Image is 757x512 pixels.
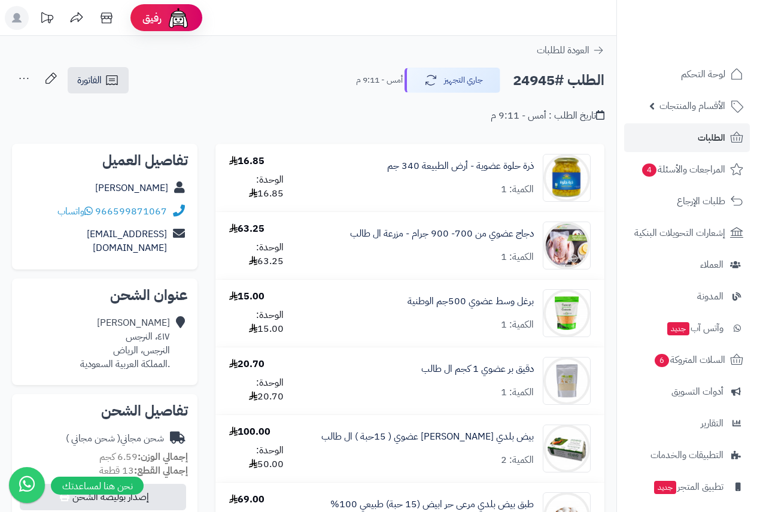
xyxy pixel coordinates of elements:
[387,159,534,173] a: ذرة حلوة عضوية - أرض الطبيعة 340 جم
[32,6,62,33] a: تحديثات المنصة
[700,256,723,273] span: العملاء
[229,241,284,268] div: الوحدة: 63.25
[667,322,689,335] span: جديد
[624,155,750,184] a: المراجعات والأسئلة4
[501,183,534,196] div: الكمية: 1
[20,484,186,510] button: إصدار بوليصة الشحن
[408,295,534,308] a: برغل وسط عضوي 500جم الوطنية
[421,362,534,376] a: دقيق بر عضوي 1 كجم ال طالب
[701,415,723,432] span: التقارير
[229,376,284,404] div: الوحدة: 20.70
[537,43,604,57] a: العودة للطلبات
[229,290,265,304] div: 15.00
[624,314,750,343] a: وآتس آبجديد
[80,316,170,371] div: [PERSON_NAME] ٤١٧، النرجس النرجس، الرياض .المملكة العربية السعودية
[650,447,723,463] span: التطبيقات والخدمات
[653,478,723,495] span: تطبيق المتجر
[22,288,188,302] h2: عنوان الشحن
[666,320,723,337] span: وآتس آب
[229,358,265,371] div: 20.70
[229,222,265,236] div: 63.25
[655,354,669,367] span: 6
[99,463,188,478] small: 13 قطعة
[624,250,750,279] a: العملاء
[501,250,534,264] div: الكمية: 1
[66,432,164,446] div: شحن مجاني
[229,444,284,471] div: الوحدة: 50.00
[624,219,750,247] a: إشعارات التحويلات البنكية
[229,493,265,507] div: 69.00
[99,450,188,464] small: 6.59 كجم
[229,173,284,201] div: الوحدة: 16.85
[624,409,750,438] a: التقارير
[653,352,725,368] span: السلات المتروكة
[166,6,190,30] img: ai-face.png
[624,346,750,374] a: السلات المتروكة6
[543,357,590,405] img: 1680394603-TxA38B1DiBJ6ApGQ1vGwIm12tiQqjjhFkphKmlzu-90x90.jpg
[624,377,750,406] a: أدوات التسويق
[676,30,746,55] img: logo-2.png
[681,66,725,83] span: لوحة التحكم
[356,74,403,86] small: أمس - 9:11 م
[642,163,656,177] span: 4
[624,441,750,469] a: التطبيقات والخدمات
[654,481,676,494] span: جديد
[405,68,500,93] button: جاري التجهيز
[624,187,750,216] a: طلبات الإرجاع
[513,68,604,93] h2: الطلب #24945
[142,11,162,25] span: رفيق
[134,463,188,478] strong: إجمالي القطع:
[641,161,725,178] span: المراجعات والأسئلة
[634,225,725,241] span: إشعارات التحويلات البنكية
[543,154,590,202] img: sweet-corn-1_14-90x90.jpg
[698,129,725,146] span: الطلبات
[330,498,534,511] a: طبق بيض بلدي مرعى حر ابيض (15 حبة) طبيعي 100%
[624,123,750,152] a: الطلبات
[501,318,534,332] div: الكمية: 1
[22,404,188,418] h2: تفاصيل الشحن
[491,109,604,123] div: تاريخ الطلب : أمس - 9:11 م
[624,282,750,311] a: المدونة
[671,383,723,400] span: أدوات التسويق
[624,60,750,89] a: لوحة التحكم
[501,386,534,399] div: الكمية: 1
[543,289,590,337] img: 1737364003-6281062551585-90x90.jpg
[697,288,723,305] span: المدونة
[229,154,265,168] div: 16.85
[66,431,120,446] span: ( شحن مجاني )
[537,43,589,57] span: العودة للطلبات
[543,222,590,269] img: 1675705920-80177c2a-0cab-48cd-87e4-23b218ba9f36-thumbnail-770x770-70%20(1)-90x90.jpg
[229,308,284,336] div: الوحدة: 15.00
[138,450,188,464] strong: إجمالي الوزن:
[543,425,590,472] img: 1681470814-XCd6jZ3siCPmeWq7vOepLtpg82NjcjacatttlgHz-90x90.jpg
[350,227,534,241] a: دجاج عضوي من 700- 900 جرام - مزرعة ال طالب
[77,73,102,87] span: الفاتورة
[95,181,168,195] a: [PERSON_NAME]
[501,453,534,467] div: الكمية: 2
[624,472,750,501] a: تطبيق المتجرجديد
[68,67,129,93] a: الفاتورة
[57,204,93,219] a: واتساب
[321,430,534,444] a: بيض بلدي [PERSON_NAME] عضوي ( 15حبة ) ال طالب
[229,425,270,439] div: 100.00
[677,193,725,210] span: طلبات الإرجاع
[22,153,188,168] h2: تفاصيل العميل
[87,227,167,255] a: [EMAIL_ADDRESS][DOMAIN_NAME]
[95,204,167,219] a: 966599871067
[659,98,725,114] span: الأقسام والمنتجات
